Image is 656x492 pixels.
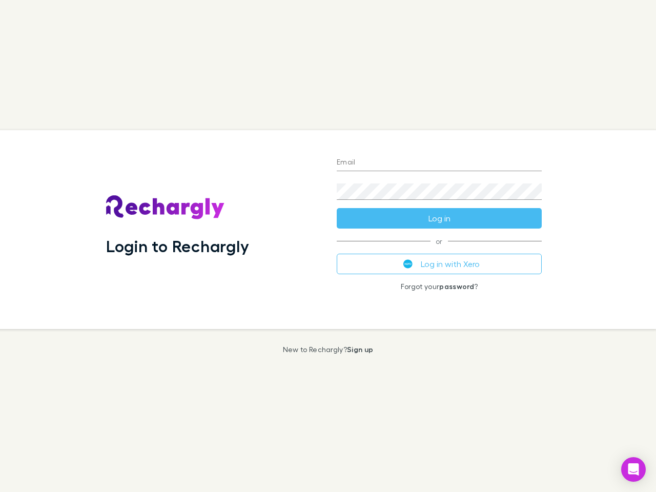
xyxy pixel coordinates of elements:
img: Rechargly's Logo [106,195,225,220]
div: Open Intercom Messenger [621,457,646,482]
a: Sign up [347,345,373,354]
img: Xero's logo [403,259,413,269]
h1: Login to Rechargly [106,236,249,256]
p: New to Rechargly? [283,345,374,354]
button: Log in [337,208,542,229]
button: Log in with Xero [337,254,542,274]
p: Forgot your ? [337,282,542,291]
a: password [439,282,474,291]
